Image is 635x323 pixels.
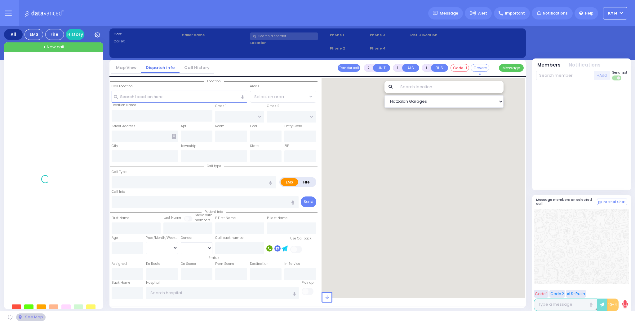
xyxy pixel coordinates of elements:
button: KY14 [603,7,627,19]
img: Logo [24,9,66,17]
div: Fire [45,29,64,40]
span: Internal Chat [603,200,626,204]
span: Other building occupants [172,134,176,139]
label: Location [250,40,328,45]
button: Code 2 [549,290,565,298]
small: Share with [195,213,212,217]
label: From Scene [215,261,234,266]
button: ALS-Rush [566,290,586,298]
label: Cross 1 [215,104,226,109]
label: Use Callback [290,236,312,241]
button: Code-1 [451,64,469,72]
div: EMS [24,29,43,40]
button: Transfer call [338,64,360,72]
input: Search hospital [146,287,299,299]
img: comment-alt.png [598,201,602,204]
label: State [250,144,259,149]
button: Covered [471,64,489,72]
div: All [4,29,23,40]
span: Important [505,11,525,16]
span: Alert [478,11,487,16]
label: En Route [146,261,160,266]
span: Phone 1 [330,32,368,38]
label: In Service [284,261,300,266]
span: Phone 4 [370,46,408,51]
label: Cross 2 [267,104,279,109]
span: Phone 2 [330,46,368,51]
label: First Name [112,216,129,221]
button: Members [537,62,561,69]
button: Message [499,64,524,72]
span: Notifications [543,11,568,16]
label: Destination [250,261,269,266]
label: Fire [298,178,315,186]
label: Location Name [112,103,136,108]
label: P First Name [215,216,236,221]
label: Cad: [113,32,180,37]
label: City [112,144,118,149]
span: + New call [43,44,64,50]
div: Year/Month/Week/Day [146,235,178,240]
button: Send [301,196,316,207]
div: See map [16,313,45,321]
label: Apt [181,124,186,129]
label: Room [215,124,224,129]
a: History [66,29,84,40]
span: Send text [612,70,627,75]
label: Age [112,235,118,240]
label: Hospital [146,280,160,285]
label: P Last Name [267,216,287,221]
label: Call back number [215,235,245,240]
label: Caller name [182,32,248,38]
button: ALS [402,64,419,72]
label: Floor [250,124,257,129]
label: EMS [281,178,299,186]
label: On Scene [181,261,196,266]
label: Areas [250,84,259,89]
a: Call History [180,65,214,71]
label: Township [181,144,196,149]
label: Pick up [302,280,313,285]
span: KY14 [608,11,618,16]
a: Dispatch info [141,65,180,71]
label: Last Name [163,215,181,220]
span: Phone 3 [370,32,408,38]
label: ZIP [284,144,289,149]
label: Caller: [113,39,180,44]
label: Assigned [112,261,127,266]
img: message.svg [433,11,437,15]
label: Call Type [112,170,127,174]
button: Code 1 [534,290,548,298]
label: Turn off text [612,75,622,81]
span: Status [205,256,222,260]
label: Gender [181,235,193,240]
label: Call Location [112,84,133,89]
button: Notifications [569,62,601,69]
input: Search location here [112,91,247,102]
a: Map View [111,65,141,71]
label: Back Home [112,280,130,285]
span: Patient info [202,209,226,214]
input: Search member [536,71,594,80]
span: Call type [204,164,224,168]
label: Street Address [112,124,135,129]
span: Location [204,79,224,84]
button: BUS [431,64,448,72]
h5: Message members on selected call [536,198,597,206]
label: Entry Code [284,124,302,129]
button: UNIT [373,64,390,72]
span: Help [585,11,593,16]
input: Search location [396,81,504,93]
input: Search a contact [250,32,318,40]
button: Internal Chat [597,199,627,205]
label: Call Info [112,189,125,194]
span: Select an area [254,94,284,100]
span: Message [440,10,458,16]
label: Last 3 location [410,32,466,38]
span: members [195,218,211,222]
